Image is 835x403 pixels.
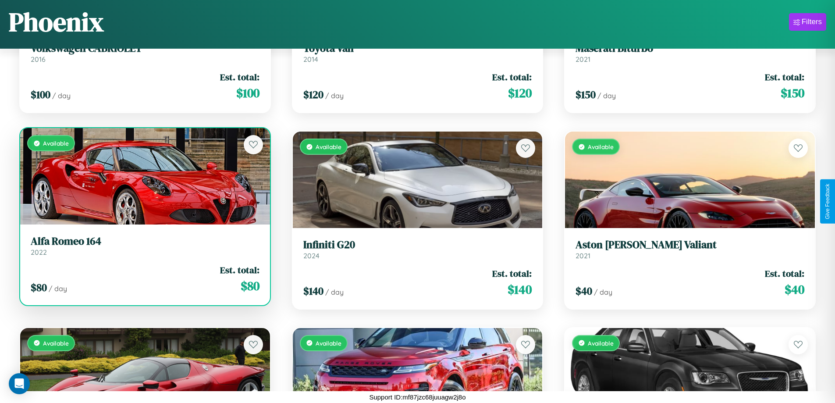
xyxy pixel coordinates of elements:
span: $ 40 [576,284,592,298]
span: / day [325,91,344,100]
span: Available [316,143,341,150]
span: Est. total: [492,267,532,280]
span: $ 140 [303,284,323,298]
span: $ 100 [236,84,259,102]
span: Available [316,339,341,347]
a: Alfa Romeo 1642022 [31,235,259,257]
span: $ 80 [31,280,47,295]
span: $ 80 [241,277,259,295]
h3: Infiniti G20 [303,239,532,251]
span: $ 150 [781,84,804,102]
span: Available [43,139,69,147]
span: 2021 [576,55,590,64]
span: / day [597,91,616,100]
span: Available [43,339,69,347]
h3: Alfa Romeo 164 [31,235,259,248]
span: $ 120 [508,84,532,102]
span: Available [588,143,614,150]
span: Est. total: [492,71,532,83]
button: Filters [789,13,826,31]
span: 2016 [31,55,46,64]
a: Toyota Van2014 [303,42,532,64]
div: Open Intercom Messenger [9,373,30,394]
span: Est. total: [765,267,804,280]
span: 2024 [303,251,320,260]
a: Aston [PERSON_NAME] Valiant2021 [576,239,804,260]
span: Est. total: [220,264,259,276]
span: / day [594,288,612,296]
div: Give Feedback [824,184,831,219]
span: $ 40 [785,281,804,298]
span: Est. total: [220,71,259,83]
span: $ 140 [508,281,532,298]
a: Infiniti G202024 [303,239,532,260]
p: Support ID: mf87jzc68juuagw2j8o [369,391,465,403]
div: Filters [802,18,822,26]
h1: Phoenix [9,4,104,40]
span: 2021 [576,251,590,260]
span: $ 100 [31,87,50,102]
a: Maserati Biturbo2021 [576,42,804,64]
span: / day [49,284,67,293]
a: Volkswagen CABRIOLET2016 [31,42,259,64]
span: / day [52,91,71,100]
span: Available [588,339,614,347]
h3: Volkswagen CABRIOLET [31,42,259,55]
h3: Maserati Biturbo [576,42,804,55]
span: $ 120 [303,87,323,102]
span: 2014 [303,55,318,64]
span: 2022 [31,248,47,257]
h3: Aston [PERSON_NAME] Valiant [576,239,804,251]
h3: Toyota Van [303,42,532,55]
span: Est. total: [765,71,804,83]
span: $ 150 [576,87,596,102]
span: / day [325,288,344,296]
